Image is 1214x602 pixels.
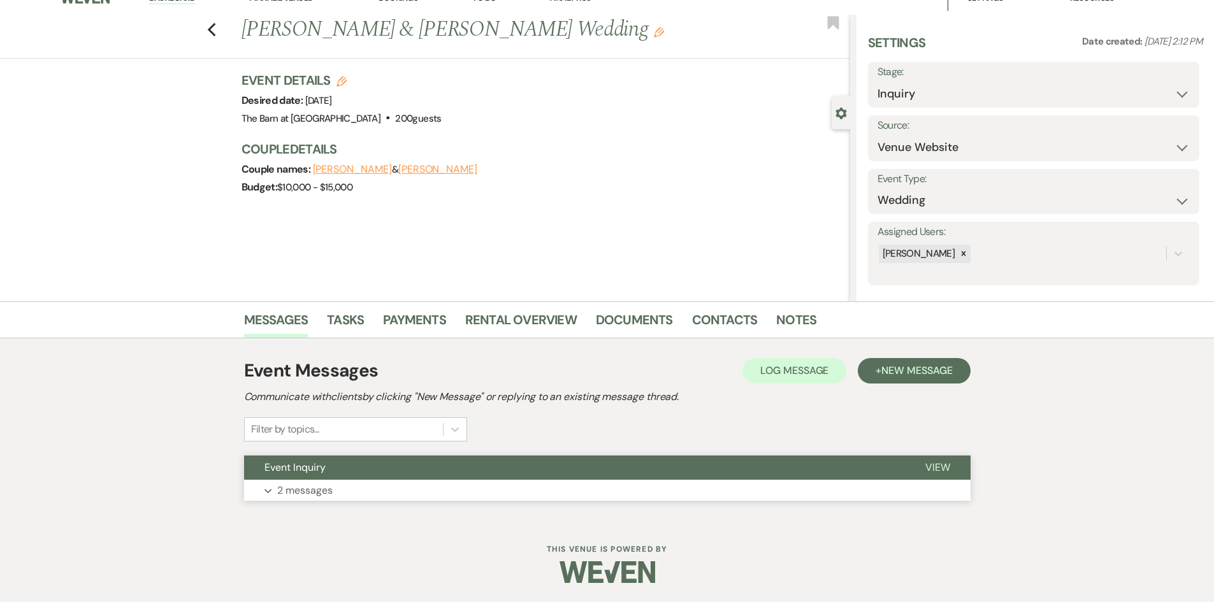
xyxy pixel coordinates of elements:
div: Filter by topics... [251,422,319,437]
button: Event Inquiry [244,455,905,480]
button: Log Message [742,358,846,383]
button: [PERSON_NAME] [398,164,477,175]
label: Source: [878,117,1190,135]
span: Date created: [1082,35,1145,48]
a: Notes [776,310,816,338]
span: Couple names: [242,162,313,176]
a: Rental Overview [465,310,577,338]
span: New Message [881,364,952,377]
button: 2 messages [244,480,971,501]
img: Weven Logo [560,550,655,594]
h3: Settings [868,34,926,62]
a: Documents [596,310,673,338]
h2: Communicate with clients by clicking "New Message" or replying to an existing message thread. [244,389,971,405]
span: Event Inquiry [264,461,326,474]
span: View [925,461,950,474]
button: [PERSON_NAME] [313,164,392,175]
button: Close lead details [835,106,847,118]
h1: Event Messages [244,357,379,384]
div: [PERSON_NAME] [879,245,957,263]
span: & [313,163,477,176]
h3: Couple Details [242,140,837,158]
span: The Barn at [GEOGRAPHIC_DATA] [242,112,380,125]
span: $10,000 - $15,000 [277,181,352,194]
span: Log Message [760,364,828,377]
button: +New Message [858,358,970,383]
label: Stage: [878,63,1190,82]
span: [DATE] [305,94,332,107]
h3: Event Details [242,71,442,89]
span: Budget: [242,180,278,194]
span: 200 guests [395,112,441,125]
span: [DATE] 2:12 PM [1145,35,1203,48]
button: View [905,455,971,480]
span: Desired date: [242,94,305,107]
a: Messages [244,310,308,338]
button: Edit [654,26,664,38]
a: Tasks [327,310,364,338]
a: Contacts [692,310,758,338]
h1: [PERSON_NAME] & [PERSON_NAME] Wedding [242,15,723,45]
label: Assigned Users: [878,223,1190,241]
p: 2 messages [277,482,333,499]
label: Event Type: [878,170,1190,189]
a: Payments [383,310,446,338]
